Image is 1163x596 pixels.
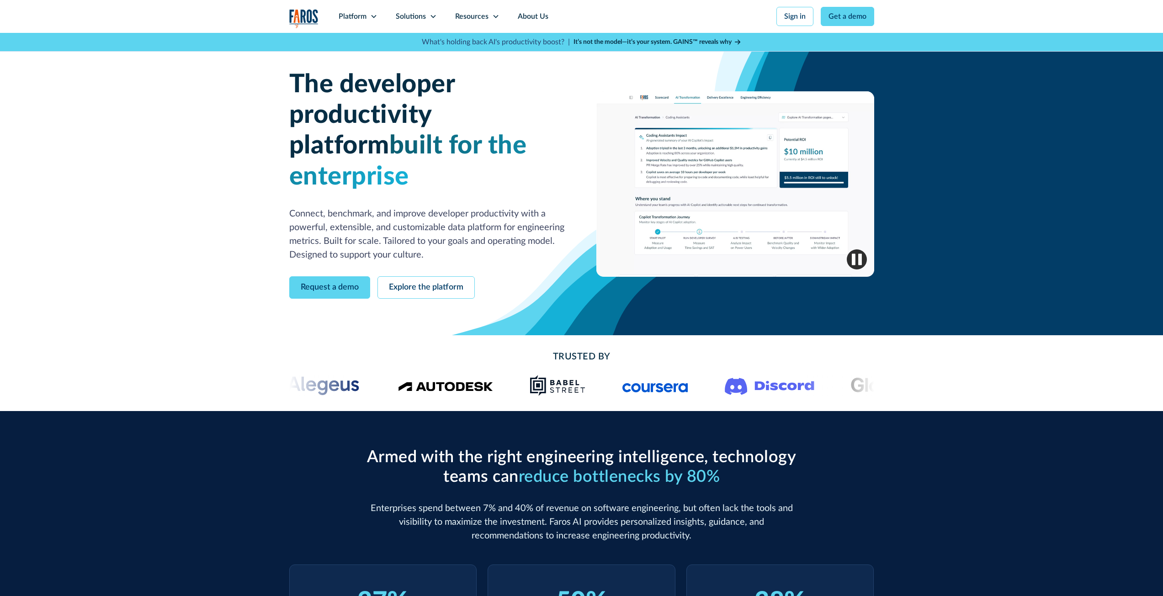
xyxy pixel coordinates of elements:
[422,37,570,47] p: What's holding back AI's productivity boost? |
[776,7,813,26] a: Sign in
[339,11,366,22] div: Platform
[362,501,801,543] p: Enterprises spend between 7% and 40% of revenue on software engineering, but often lack the tools...
[289,276,370,299] a: Request a demo
[847,249,867,269] img: Pause video
[289,133,527,189] span: built for the enterprise
[396,11,426,22] div: Solutions
[289,9,319,28] a: home
[377,276,475,299] a: Explore the platform
[530,374,586,396] img: Babel Street logo png
[289,9,319,28] img: Logo of the analytics and reporting company Faros.
[398,379,493,391] img: Logo of the design software company Autodesk.
[362,448,801,487] h2: Armed with the right engineering intelligence, technology teams can
[289,207,567,262] p: Connect, benchmark, and improve developer productivity with a powerful, extensible, and customiza...
[622,378,688,393] img: Logo of the online learning platform Coursera.
[821,7,874,26] a: Get a demo
[725,376,814,395] img: Logo of the communication platform Discord.
[362,350,801,364] h2: Trusted By
[519,469,720,485] span: reduce bottlenecks by 80%
[574,37,742,47] a: It’s not the model—it’s your system. GAINS™ reveals why
[289,69,567,192] h1: The developer productivity platform
[455,11,489,22] div: Resources
[574,39,732,45] strong: It’s not the model—it’s your system. GAINS™ reveals why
